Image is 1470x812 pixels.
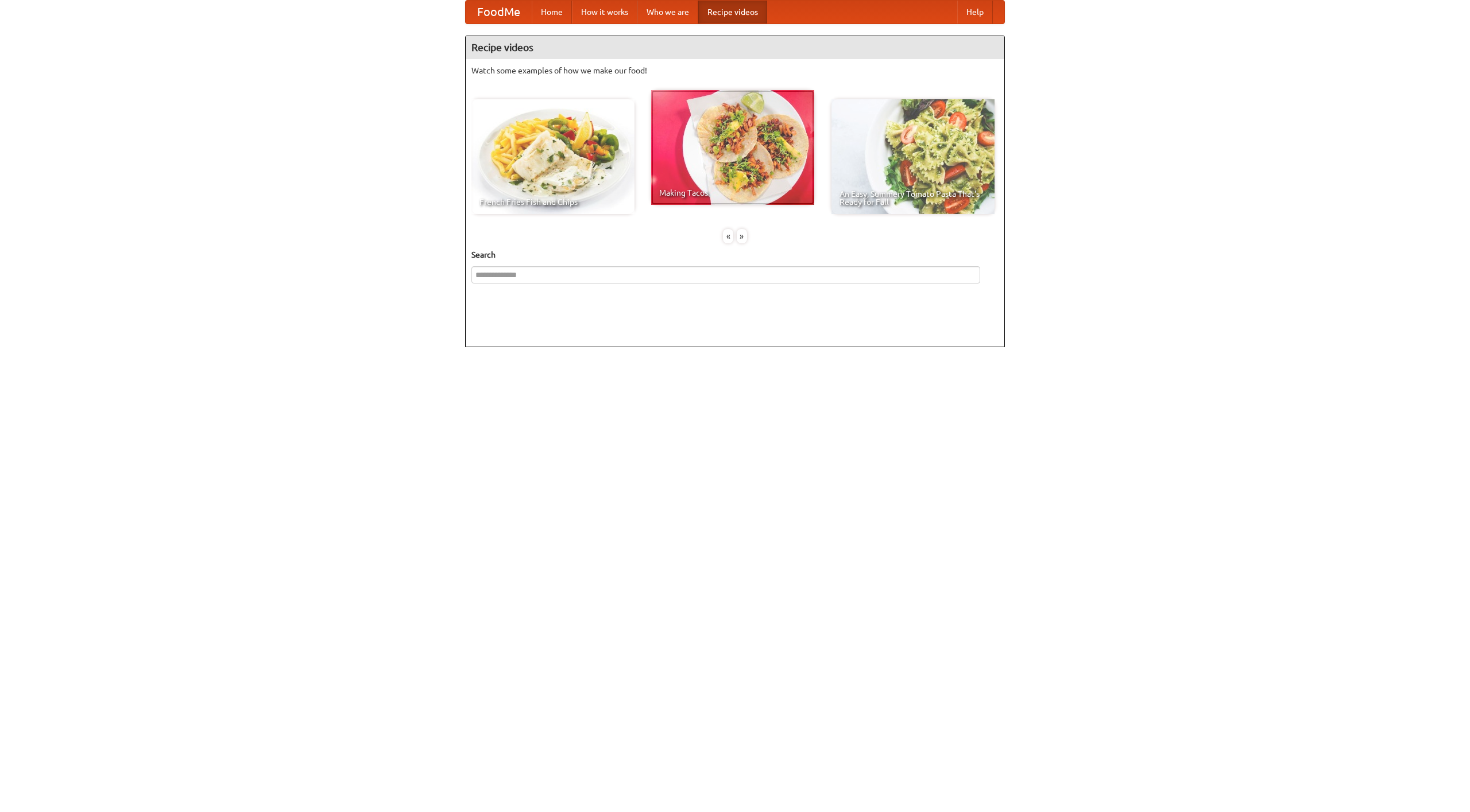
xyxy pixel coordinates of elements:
[471,65,999,76] p: Watch some examples of how we make our food!
[723,229,733,243] div: «
[471,99,635,214] a: French Fries Fish and Chips
[532,1,572,24] a: Home
[479,198,626,206] span: French Fries Fish and Chips
[466,36,1004,59] h4: Recipe videos
[659,189,806,197] span: Making Tacos
[572,1,637,24] a: How it works
[637,1,698,24] a: Who we are
[466,1,532,24] a: FoodMe
[737,229,747,243] div: »
[831,99,995,214] a: An Easy, Summery Tomato Pasta That's Ready for Fall
[651,90,814,205] a: Making Tacos
[957,1,993,24] a: Help
[698,1,767,24] a: Recipe videos
[840,190,987,206] span: An Easy, Summery Tomato Pasta That's Ready for Fall
[471,249,999,261] h5: Search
